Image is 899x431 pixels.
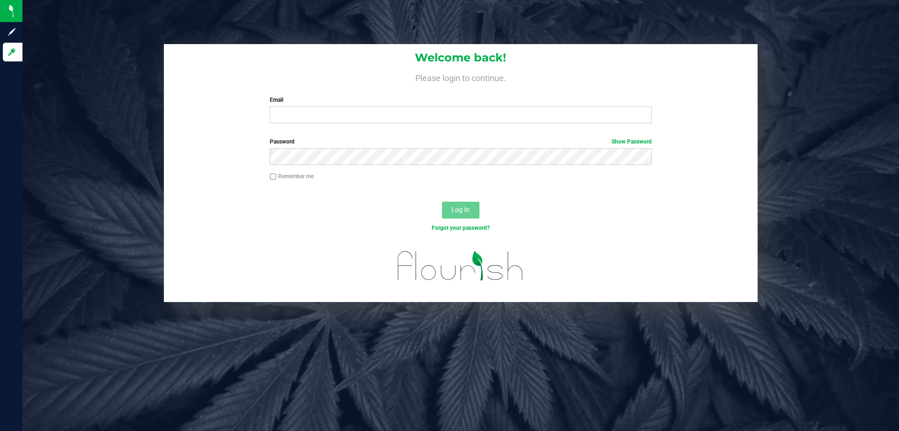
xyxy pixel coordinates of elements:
[612,138,652,145] a: Show Password
[270,174,276,180] input: Remember me
[270,172,314,181] label: Remember me
[164,71,758,83] h4: Please login to continue.
[432,225,490,231] a: Forgot your password?
[270,138,295,145] span: Password
[7,47,16,57] inline-svg: Log in
[386,242,535,290] img: flourish_logo.svg
[270,96,651,104] label: Email
[7,27,16,37] inline-svg: Sign up
[442,202,479,219] button: Log In
[451,206,470,213] span: Log In
[164,52,758,64] h1: Welcome back!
